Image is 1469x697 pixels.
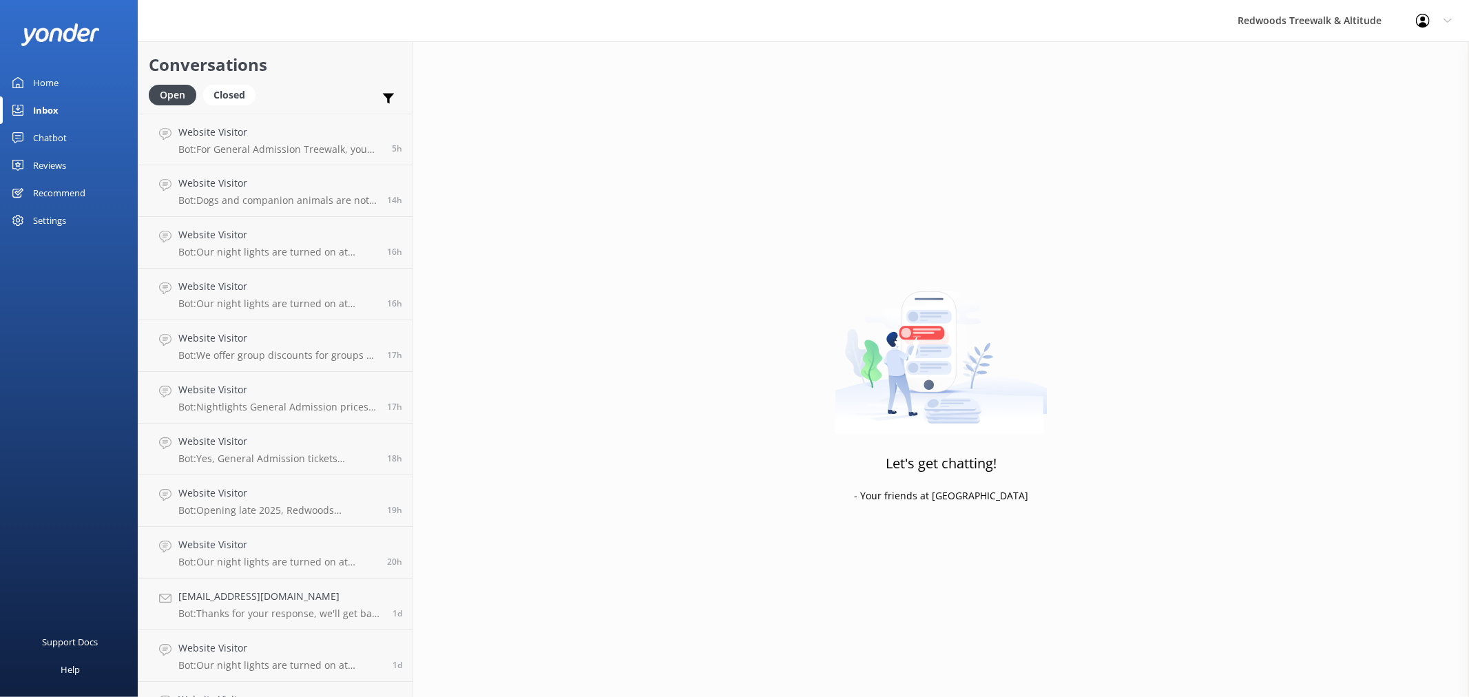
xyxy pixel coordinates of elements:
[138,527,413,579] a: Website VisitorBot:Our night lights are turned on at sunset, and the night walk starts 20 minutes...
[178,382,377,397] h4: Website Visitor
[178,452,377,465] p: Bot: Yes, General Admission tickets purchased online for the Treewalk are valid for up to 12 mont...
[387,298,402,309] span: Aug 26 2025 03:52pm (UTC +12:00) Pacific/Auckland
[178,246,377,258] p: Bot: Our night lights are turned on at sunset, and the night walk starts 20 minutes thereafter. W...
[854,488,1028,503] p: - Your friends at [GEOGRAPHIC_DATA]
[203,87,262,102] a: Closed
[149,87,203,102] a: Open
[61,656,80,683] div: Help
[138,269,413,320] a: Website VisitorBot:Our night lights are turned on at sunset, and the night walk starts 20 minutes...
[33,96,59,124] div: Inbox
[178,279,377,294] h4: Website Visitor
[138,165,413,217] a: Website VisitorBot:Dogs and companion animals are not permitted on the Treewalk or Altitude due t...
[178,537,377,552] h4: Website Visitor
[178,589,382,604] h4: [EMAIL_ADDRESS][DOMAIN_NAME]
[178,556,377,568] p: Bot: Our night lights are turned on at sunset, and the night walk starts 20 minutes thereafter. W...
[138,320,413,372] a: Website VisitorBot:We offer group discounts for groups of more than 10 adults. Please contact us ...
[33,69,59,96] div: Home
[178,227,377,242] h4: Website Visitor
[387,246,402,258] span: Aug 26 2025 04:06pm (UTC +12:00) Pacific/Auckland
[392,143,402,154] span: Aug 27 2025 02:56am (UTC +12:00) Pacific/Auckland
[178,331,377,346] h4: Website Visitor
[138,217,413,269] a: Website VisitorBot:Our night lights are turned on at sunset, and the night walk starts 20 minutes...
[178,176,377,191] h4: Website Visitor
[387,194,402,206] span: Aug 26 2025 05:42pm (UTC +12:00) Pacific/Auckland
[43,628,98,656] div: Support Docs
[33,179,85,207] div: Recommend
[387,556,402,568] span: Aug 26 2025 12:13pm (UTC +12:00) Pacific/Auckland
[178,298,377,310] p: Bot: Our night lights are turned on at sunset, and the night walk starts 20 minutes thereafter. W...
[138,424,413,475] a: Website VisitorBot:Yes, General Admission tickets purchased online for the Treewalk are valid for...
[138,372,413,424] a: Website VisitorBot:Nightlights General Admission prices start at $42 for adults (16+ years) and $...
[178,125,382,140] h4: Website Visitor
[387,349,402,361] span: Aug 26 2025 02:50pm (UTC +12:00) Pacific/Auckland
[138,475,413,527] a: Website VisitorBot:Opening late 2025, Redwoods Glowworms will be a new eco-tourism attraction by ...
[387,452,402,464] span: Aug 26 2025 01:54pm (UTC +12:00) Pacific/Auckland
[178,486,377,501] h4: Website Visitor
[393,607,402,619] span: Aug 26 2025 07:58am (UTC +12:00) Pacific/Auckland
[21,23,100,46] img: yonder-white-logo.png
[178,434,377,449] h4: Website Visitor
[178,659,382,672] p: Bot: Our night lights are turned on at sunset, and the night walk starts 20 minutes thereafter. W...
[387,401,402,413] span: Aug 26 2025 02:50pm (UTC +12:00) Pacific/Auckland
[178,504,377,517] p: Bot: Opening late 2025, Redwoods Glowworms will be a new eco-tourism attraction by Redwoods Treew...
[33,152,66,179] div: Reviews
[178,143,382,156] p: Bot: For General Admission Treewalk, you can arrive anytime from opening, which is 9 AM. For nigh...
[178,194,377,207] p: Bot: Dogs and companion animals are not permitted on the Treewalk or Altitude due to safety conce...
[138,630,413,682] a: Website VisitorBot:Our night lights are turned on at sunset, and the night walk starts 20 minutes...
[33,207,66,234] div: Settings
[203,85,256,105] div: Closed
[178,401,377,413] p: Bot: Nightlights General Admission prices start at $42 for adults (16+ years) and $26 for childre...
[178,607,382,620] p: Bot: Thanks for your response, we'll get back to you as soon as we can during opening hours.
[393,659,402,671] span: Aug 26 2025 12:46am (UTC +12:00) Pacific/Auckland
[138,579,413,630] a: [EMAIL_ADDRESS][DOMAIN_NAME]Bot:Thanks for your response, we'll get back to you as soon as we can...
[138,114,413,165] a: Website VisitorBot:For General Admission Treewalk, you can arrive anytime from opening, which is ...
[835,262,1048,435] img: artwork of a man stealing a conversation from at giant smartphone
[178,349,377,362] p: Bot: We offer group discounts for groups of more than 10 adults. Please contact us at [EMAIL_ADDR...
[387,504,402,516] span: Aug 26 2025 12:59pm (UTC +12:00) Pacific/Auckland
[33,124,67,152] div: Chatbot
[149,85,196,105] div: Open
[178,641,382,656] h4: Website Visitor
[149,52,402,78] h2: Conversations
[886,452,997,475] h3: Let's get chatting!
